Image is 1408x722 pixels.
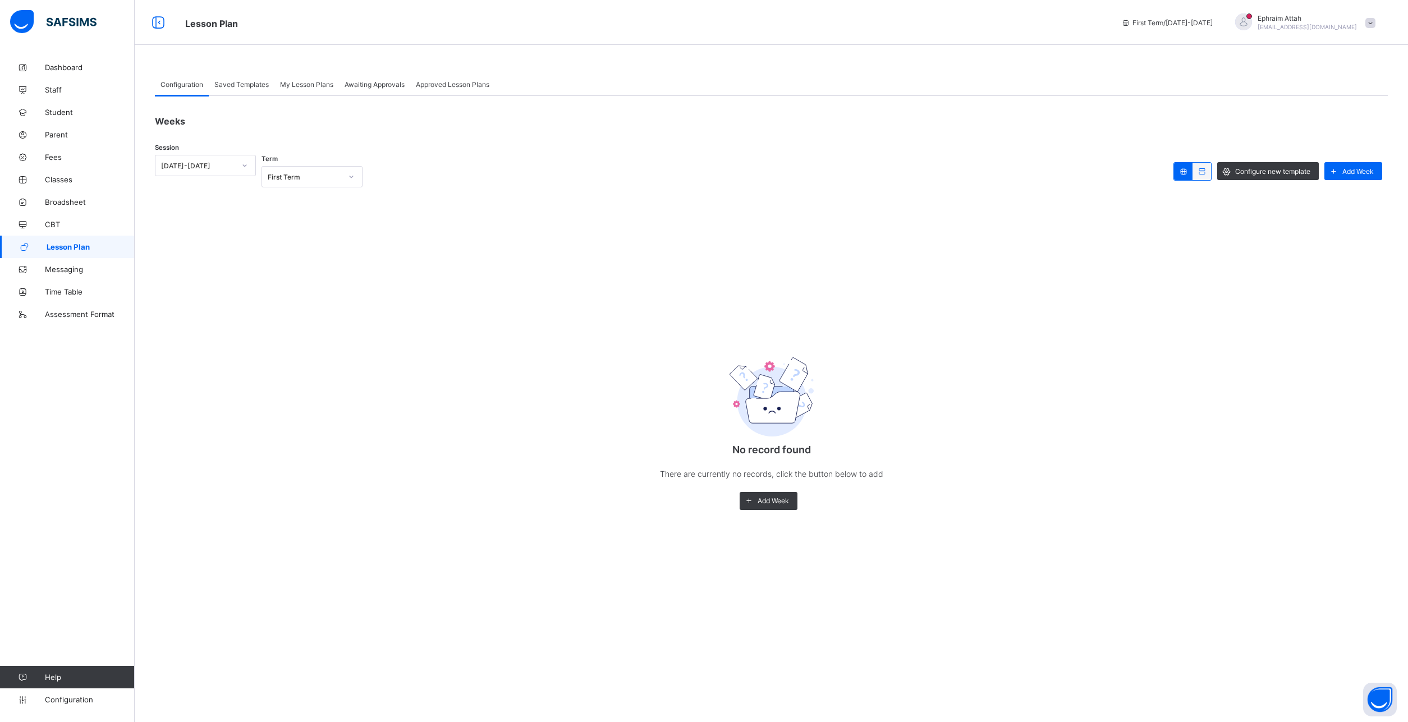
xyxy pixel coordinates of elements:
span: Add Week [1342,167,1374,176]
span: Messaging [45,265,135,274]
span: Time Table [45,287,135,296]
p: There are currently no records, click the button below to add [659,467,884,481]
span: Session [155,144,179,151]
span: Saved Templates [214,80,269,89]
button: Open asap [1363,683,1397,716]
span: Staff [45,85,135,94]
span: CBT [45,220,135,229]
span: Weeks [155,116,185,127]
span: Configure new template [1235,167,1310,176]
span: Lesson Plan [47,242,135,251]
img: safsims [10,10,97,34]
div: Ephraim Attah [1224,13,1381,32]
span: Term [262,155,278,163]
span: session/term information [1121,19,1213,27]
span: Add Week [758,496,789,505]
span: Fees [45,153,135,162]
span: Student [45,108,135,117]
img: emptyFolder.c0dd6c77127a4b698b748a2c71dfa8de.svg [730,357,814,436]
div: No record found [659,326,884,521]
span: Parent [45,130,135,139]
span: Classes [45,175,135,184]
span: My Lesson Plans [280,80,333,89]
span: Lesson Plan [185,18,238,29]
span: Help [45,673,134,682]
p: No record found [659,444,884,456]
div: First Term [268,173,342,181]
span: Awaiting Approvals [345,80,405,89]
span: Dashboard [45,63,135,72]
span: Broadsheet [45,197,135,206]
span: Ephraim Attah [1258,14,1357,22]
div: [DATE]-[DATE] [161,162,235,170]
span: Configuration [160,80,203,89]
span: Configuration [45,695,134,704]
span: [EMAIL_ADDRESS][DOMAIN_NAME] [1258,24,1357,30]
span: Approved Lesson Plans [416,80,489,89]
span: Assessment Format [45,310,135,319]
